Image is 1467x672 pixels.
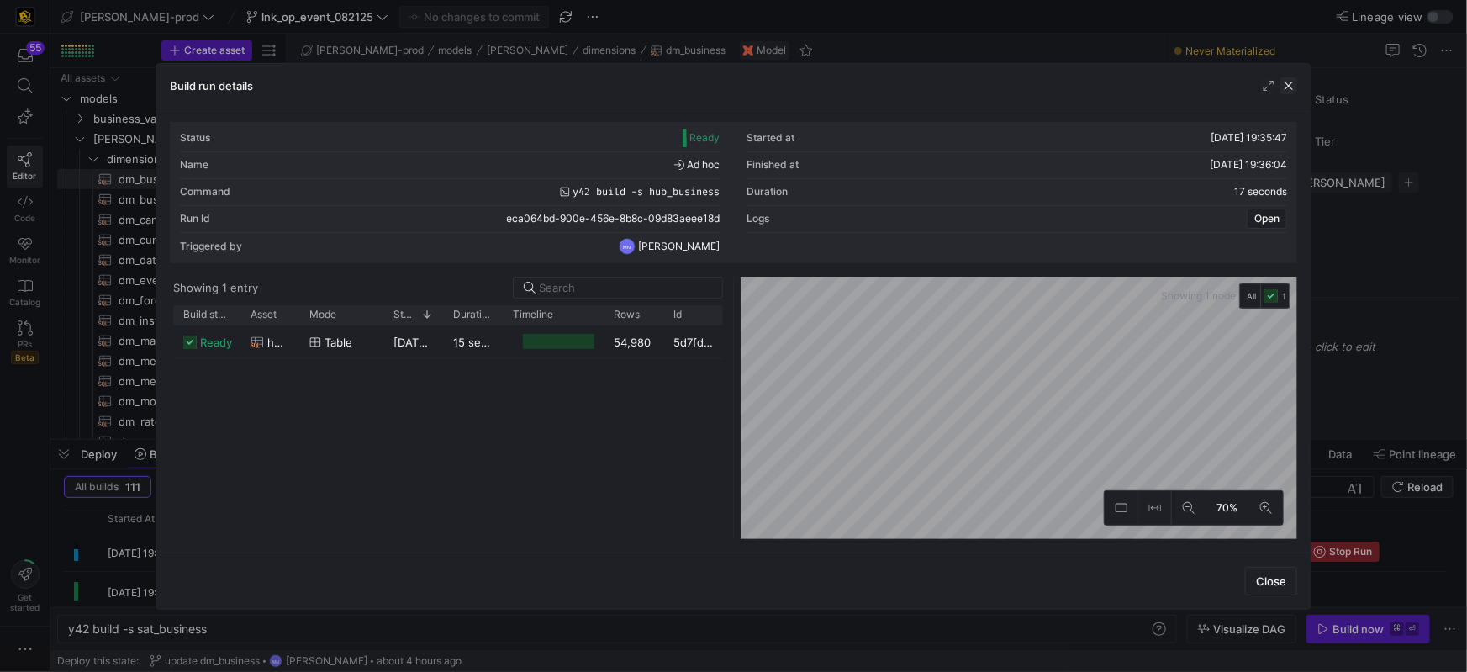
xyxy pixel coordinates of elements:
[1256,574,1286,588] span: Close
[325,326,352,359] span: table
[453,336,513,349] y42-duration: 15 seconds
[180,132,210,144] div: Status
[180,186,230,198] div: Command
[573,186,720,198] span: y42 build -s hub_business
[674,159,720,171] span: Ad hoc
[1245,567,1297,595] button: Close
[747,213,770,225] div: Logs
[1214,499,1242,517] span: 70%
[180,213,210,225] div: Run Id
[639,241,720,252] span: [PERSON_NAME]
[1211,131,1287,144] span: [DATE] 19:35:47
[393,336,478,349] span: [DATE] 19:35:49
[1247,209,1287,229] button: Open
[690,132,720,144] span: Ready
[747,159,799,171] div: Finished at
[614,309,640,320] span: Rows
[170,79,253,93] h3: Build run details
[267,326,289,359] span: hub_business
[1210,158,1287,171] span: [DATE] 19:36:04
[1234,186,1287,198] y42-duration: 17 seconds
[747,132,795,144] div: Started at
[1282,291,1286,301] span: 1
[747,186,789,198] div: Duration
[663,325,723,358] div: 5d7fd374-9793-4796-93d2-ccce8778e6c0
[673,309,682,320] span: Id
[507,213,720,225] span: eca064bd-900e-456e-8b8c-09d83aeee18d
[1254,213,1280,225] span: Open
[393,309,414,320] span: Started at
[1161,290,1239,302] span: Showing 1 node
[180,159,208,171] div: Name
[1206,491,1249,525] button: 70%
[539,281,712,294] input: Search
[200,326,232,359] span: ready
[604,325,663,358] div: 54,980
[619,238,636,255] div: MN
[183,309,230,320] span: Build status
[453,309,493,320] span: Duration
[1247,289,1256,303] span: All
[309,309,336,320] span: Mode
[173,281,258,294] div: Showing 1 entry
[251,309,277,320] span: Asset
[513,309,553,320] span: Timeline
[180,241,242,252] div: Triggered by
